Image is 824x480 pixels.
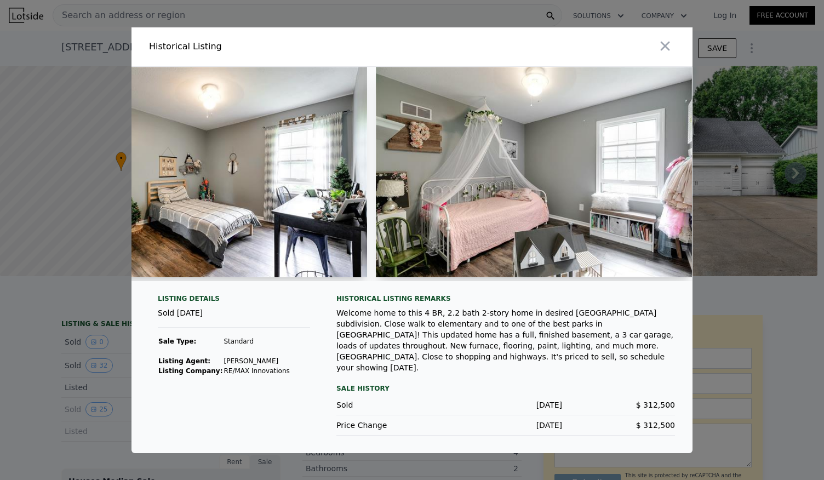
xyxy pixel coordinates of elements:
[223,336,290,346] td: Standard
[449,420,562,431] div: [DATE]
[636,401,675,409] span: $ 312,500
[158,307,310,328] div: Sold [DATE]
[158,367,222,375] strong: Listing Company:
[336,294,675,303] div: Historical Listing remarks
[158,357,210,365] strong: Listing Agent:
[158,338,196,345] strong: Sale Type:
[636,421,675,430] span: $ 312,500
[158,294,310,307] div: Listing Details
[336,307,675,373] div: Welcome home to this 4 BR, 2.2 bath 2-story home in desired [GEOGRAPHIC_DATA] subdivision. Close ...
[449,399,562,410] div: [DATE]
[223,356,290,366] td: [PERSON_NAME]
[51,67,368,277] img: Property Img
[336,399,449,410] div: Sold
[149,40,408,53] div: Historical Listing
[336,420,449,431] div: Price Change
[336,382,675,395] div: Sale History
[223,366,290,376] td: RE/MAX Innovations
[376,67,692,277] img: Property Img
